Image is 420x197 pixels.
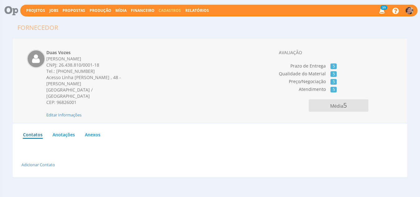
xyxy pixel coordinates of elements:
a: Anotações [52,128,75,138]
button: Relatórios [183,7,211,13]
a: Mídia [115,8,127,13]
a: Contatos [23,128,43,139]
div: Fornecedor [17,23,58,32]
button: Cadastros [157,7,183,13]
button: Projetos [24,7,47,13]
span: 5 [330,87,337,92]
a: Anexos [85,128,101,138]
a: Relatórios [185,8,209,13]
span: 5 [330,63,337,69]
span: 5 [330,79,337,85]
button: Mídia [113,7,128,13]
a: Projetos [26,8,45,13]
span: 5 [343,101,347,110]
a: Adicionar Contato [21,162,55,167]
button: Financeiro [129,7,156,13]
button: Jobs [48,7,60,13]
button: Produção [88,7,113,13]
div: Preço/Negociação [279,77,326,85]
div: AVALIAÇÃO [279,49,398,56]
div: Atendimento [279,85,326,93]
div: Acesso Linha [PERSON_NAME] , 48 - [PERSON_NAME] [46,74,126,87]
div: [PERSON_NAME] [46,56,126,62]
span: Cadastros [159,8,181,13]
a: Produção [90,8,111,13]
span: 5 [330,71,337,77]
strong: Duas Vozes [46,49,71,55]
a: Financeiro [131,8,155,13]
div: Qualidade do Material [279,70,326,77]
div: Tel.: [PHONE_NUMBER] [46,68,126,74]
div: Prazo de Entrega [279,62,326,70]
a: Jobs [49,8,58,13]
div: CNPJ: 26.438.810/0001-18 [46,62,126,68]
button: Propostas [61,7,87,13]
div: [GEOGRAPHIC_DATA] / [GEOGRAPHIC_DATA] CEP: 96826001 [46,87,126,106]
span: 39 [381,5,387,10]
div: Média [309,99,368,112]
span: Propostas [62,8,85,13]
span: Clique para editar informações cadastrais do fornecedor [46,112,81,118]
img: 1673437974_71db8c_aline2.png [406,7,413,14]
